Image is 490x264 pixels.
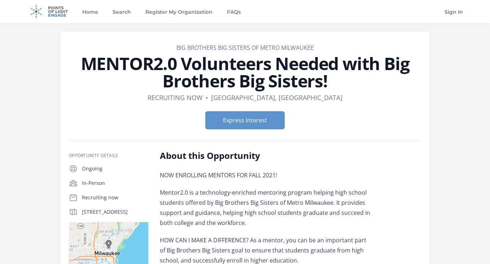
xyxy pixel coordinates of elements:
h1: MENTOR2.0 Volunteers Needed with Big Brothers Big Sisters! [69,55,421,90]
h2: About this Opportunity [160,150,371,161]
dd: [GEOGRAPHIC_DATA], [GEOGRAPHIC_DATA] [211,92,342,103]
a: Big Brothers Big Sisters of Metro Milwaukee [176,44,314,52]
h3: Opportunity Details [69,153,148,159]
p: In-Person [82,179,148,187]
p: Mentor2.0 is a technology-enriched mentoring program helping high school students offered by Big ... [160,187,371,228]
p: NOW ENROLLING MENTORS FOR FALL 2021! [160,170,371,180]
p: Recruiting now [82,194,148,201]
p: [STREET_ADDRESS] [82,208,148,216]
button: Express Interest [205,111,285,129]
dd: Recruiting now [148,92,203,103]
p: Ongoing [82,165,148,172]
div: • [206,92,208,103]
